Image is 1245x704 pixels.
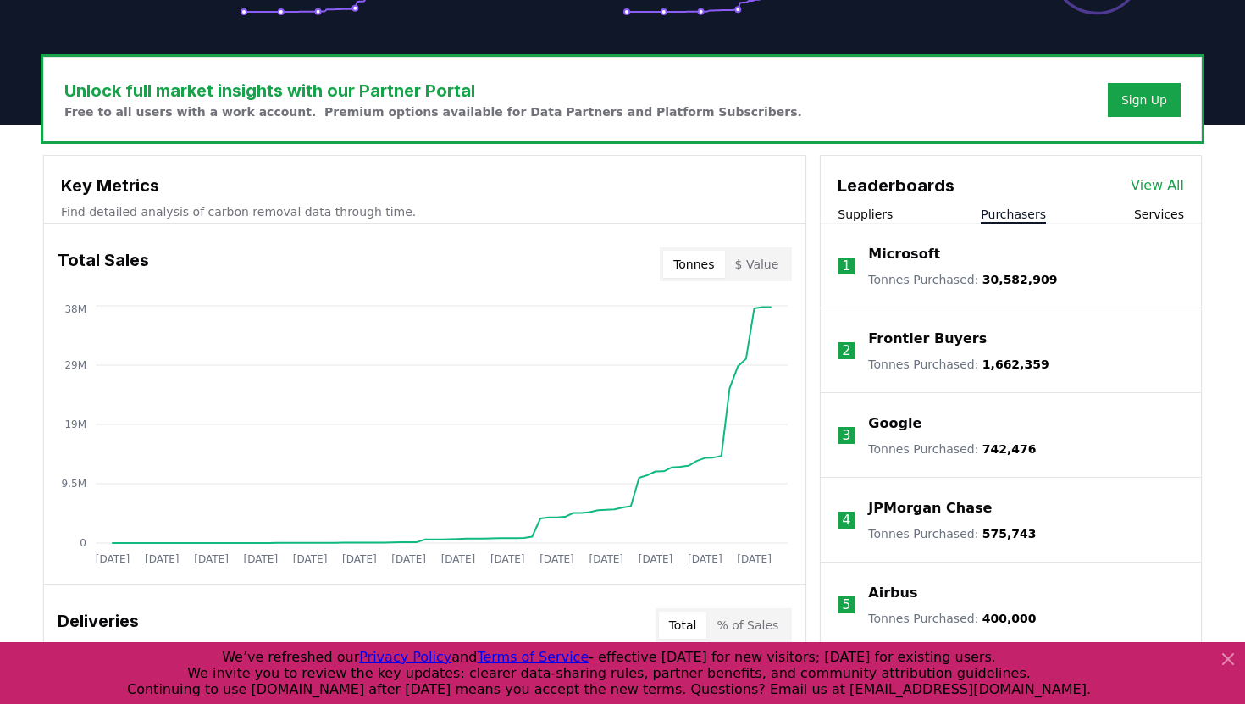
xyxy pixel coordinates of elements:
[868,583,917,603] a: Airbus
[982,612,1037,625] span: 400,000
[1131,175,1184,196] a: View All
[589,553,623,565] tspan: [DATE]
[688,553,722,565] tspan: [DATE]
[1121,91,1167,108] a: Sign Up
[539,553,574,565] tspan: [DATE]
[62,478,86,490] tspan: 9.5M
[1108,83,1181,117] button: Sign Up
[490,553,525,565] tspan: [DATE]
[982,358,1049,371] span: 1,662,359
[61,173,788,198] h3: Key Metrics
[1134,206,1184,223] button: Services
[868,525,1036,542] p: Tonnes Purchased :
[293,553,328,565] tspan: [DATE]
[842,595,850,615] p: 5
[981,206,1046,223] button: Purchasers
[842,425,850,446] p: 3
[868,413,921,434] a: Google
[145,553,180,565] tspan: [DATE]
[982,273,1058,286] span: 30,582,909
[737,553,772,565] tspan: [DATE]
[244,553,279,565] tspan: [DATE]
[868,356,1049,373] p: Tonnes Purchased :
[64,78,802,103] h3: Unlock full market insights with our Partner Portal
[868,329,987,349] a: Frontier Buyers
[61,203,788,220] p: Find detailed analysis of carbon removal data through time.
[838,173,955,198] h3: Leaderboards
[868,244,940,264] a: Microsoft
[663,251,724,278] button: Tonnes
[64,419,86,430] tspan: 19M
[725,251,789,278] button: $ Value
[391,553,426,565] tspan: [DATE]
[80,537,86,549] tspan: 0
[58,247,149,281] h3: Total Sales
[441,553,476,565] tspan: [DATE]
[194,553,229,565] tspan: [DATE]
[659,612,707,639] button: Total
[842,510,850,530] p: 4
[58,608,139,642] h3: Deliveries
[868,271,1057,288] p: Tonnes Purchased :
[706,612,788,639] button: % of Sales
[64,359,86,371] tspan: 29M
[868,441,1036,457] p: Tonnes Purchased :
[639,553,673,565] tspan: [DATE]
[838,206,893,223] button: Suppliers
[64,303,86,315] tspan: 38M
[982,527,1037,540] span: 575,743
[868,610,1036,627] p: Tonnes Purchased :
[96,553,130,565] tspan: [DATE]
[868,498,992,518] a: JPMorgan Chase
[64,103,802,120] p: Free to all users with a work account. Premium options available for Data Partners and Platform S...
[982,442,1037,456] span: 742,476
[342,553,377,565] tspan: [DATE]
[842,341,850,361] p: 2
[842,256,850,276] p: 1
